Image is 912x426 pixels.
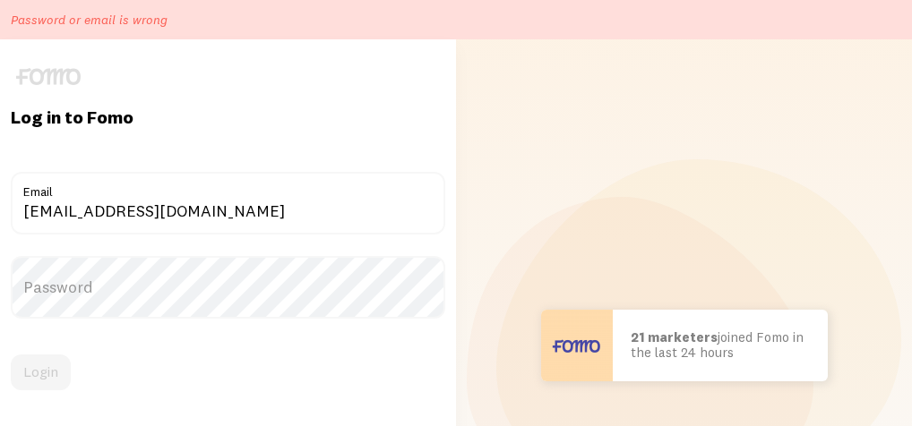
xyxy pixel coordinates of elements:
[631,330,810,360] p: joined Fomo in the last 24 hours
[16,68,81,85] img: fomo-logo-gray-b99e0e8ada9f9040e2984d0d95b3b12da0074ffd48d1e5cb62ac37fc77b0b268.svg
[11,11,168,29] p: Password or email is wrong
[541,310,613,381] img: User avatar
[11,256,445,319] label: Password
[631,328,718,345] b: 21 marketers
[11,172,445,202] label: Email
[11,106,445,129] h1: Log in to Fomo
